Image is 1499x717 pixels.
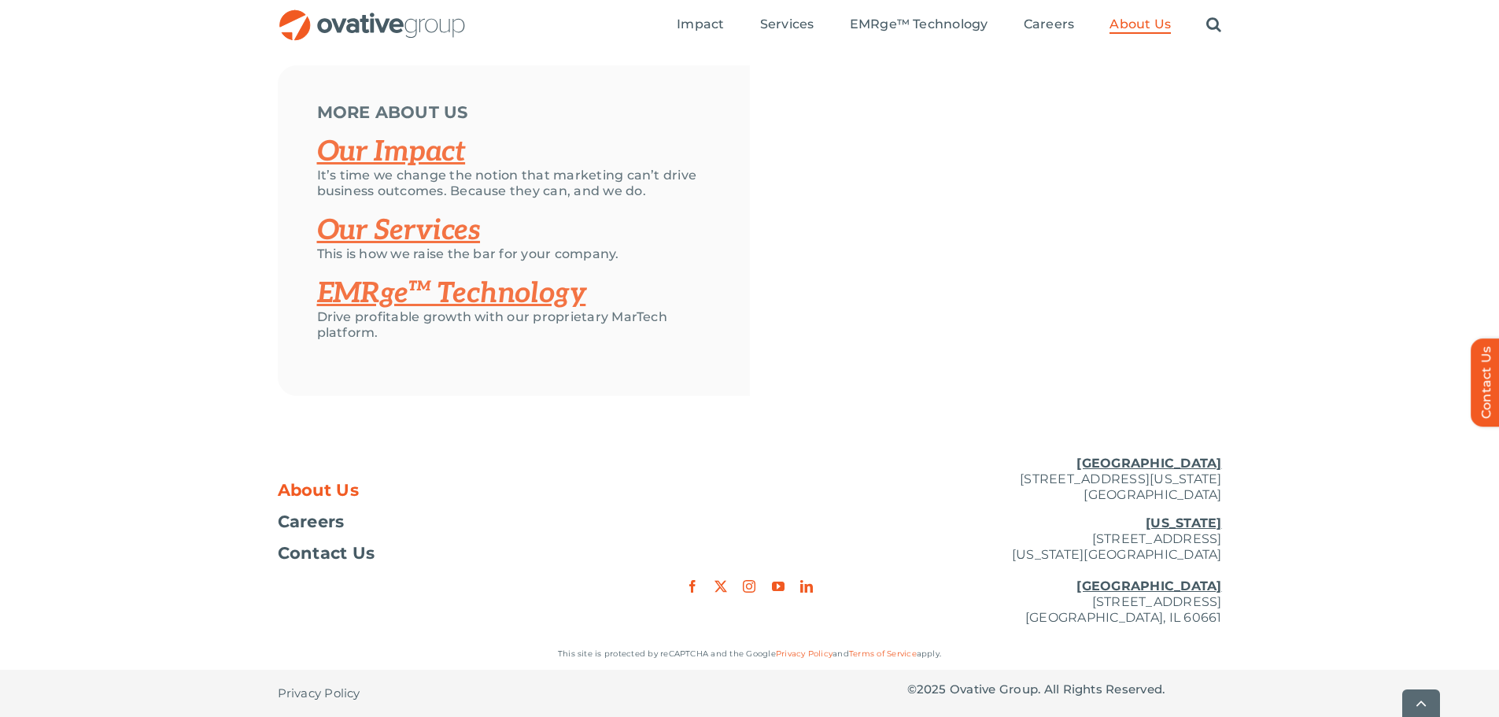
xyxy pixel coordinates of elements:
a: instagram [743,580,755,593]
a: Privacy Policy [278,670,360,717]
a: Terms of Service [849,649,917,659]
a: facebook [686,580,699,593]
a: Our Impact [317,135,466,169]
span: Careers [1024,17,1075,32]
span: Careers [278,514,345,530]
p: MORE ABOUT US [317,105,711,120]
p: [STREET_ADDRESS][US_STATE] [GEOGRAPHIC_DATA] [907,456,1222,503]
span: EMRge™ Technology [850,17,988,32]
a: Our Services [317,213,481,248]
nav: Footer Menu [278,482,593,561]
u: [US_STATE] [1146,516,1221,530]
a: EMRge™ Technology [317,276,586,311]
a: OG_Full_horizontal_RGB [671,536,829,551]
u: [GEOGRAPHIC_DATA] [1076,578,1221,593]
a: linkedin [800,580,813,593]
a: Careers [1024,17,1075,34]
a: Impact [677,17,724,34]
a: EMRge™ Technology [850,17,988,34]
span: 2025 [917,682,947,697]
nav: Footer - Privacy Policy [278,670,593,717]
p: It’s time we change the notion that marketing can’t drive business outcomes. Because they can, an... [317,168,711,199]
a: Privacy Policy [776,649,833,659]
a: OG_Full_horizontal_RGB [278,8,467,23]
a: Contact Us [278,545,593,561]
p: © Ovative Group. All Rights Reserved. [907,682,1222,697]
span: Privacy Policy [278,686,360,701]
a: Search [1206,17,1221,34]
span: Impact [677,17,724,32]
span: About Us [278,482,360,498]
a: Services [760,17,814,34]
p: This site is protected by reCAPTCHA and the Google and apply. [278,646,1222,662]
span: Contact Us [278,545,375,561]
span: Services [760,17,814,32]
p: This is how we raise the bar for your company. [317,246,711,262]
a: Careers [278,514,593,530]
p: [STREET_ADDRESS] [US_STATE][GEOGRAPHIC_DATA] [STREET_ADDRESS] [GEOGRAPHIC_DATA], IL 60661 [907,516,1222,626]
p: Drive profitable growth with our proprietary MarTech platform. [317,309,711,341]
u: [GEOGRAPHIC_DATA] [1076,456,1221,471]
a: About Us [1109,17,1171,34]
a: youtube [772,580,785,593]
span: About Us [1109,17,1171,32]
a: twitter [714,580,727,593]
a: About Us [278,482,593,498]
